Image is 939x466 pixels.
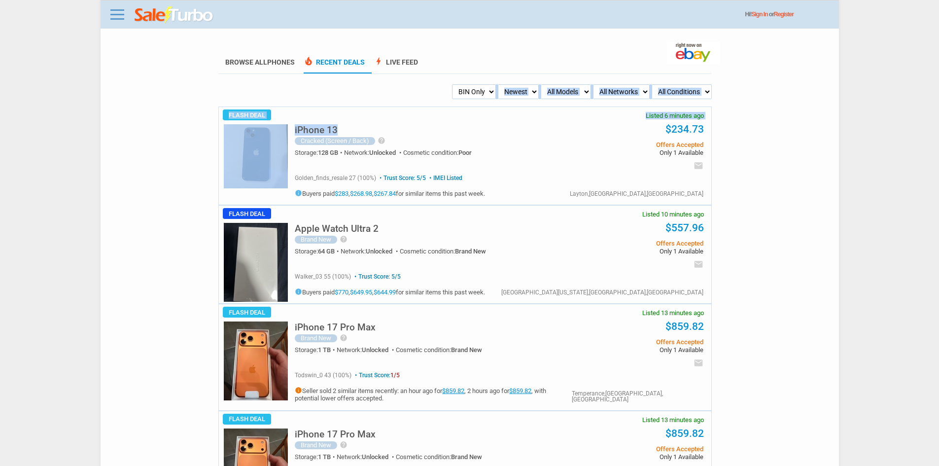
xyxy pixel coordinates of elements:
[745,11,752,18] span: Hi!
[295,175,376,181] span: golden_finds_resale 27 (100%)
[374,56,383,66] span: bolt
[501,289,703,295] div: [GEOGRAPHIC_DATA][US_STATE],[GEOGRAPHIC_DATA],[GEOGRAPHIC_DATA]
[400,248,486,254] div: Cosmetic condition:
[304,58,365,73] a: local_fire_departmentRecent Deals
[225,58,295,66] a: Browse AllPhones
[295,334,337,342] div: Brand New
[295,387,571,402] h5: Seller sold 2 similar items recently: an hour ago for , 2 hours ago for , with potential lower of...
[555,347,703,353] span: Only 1 Available
[295,387,302,394] i: info
[555,454,703,460] span: Only 1 Available
[694,259,703,269] i: email
[555,240,703,247] span: Offers Accepted
[335,288,348,296] a: $770
[295,288,302,295] i: info
[374,190,396,197] a: $267.84
[223,307,271,318] span: Flash Deal
[224,124,288,188] img: s-l225.jpg
[340,334,348,342] i: help
[267,58,295,66] span: Phones
[665,428,704,439] a: $859.82
[646,112,704,119] span: Listed 6 minutes ago
[318,346,331,354] span: 1 TB
[350,288,372,296] a: $649.95
[369,149,396,156] span: Unlocked
[362,453,388,461] span: Unlocked
[378,175,426,181] span: Trust Score: 5/5
[427,175,462,181] span: IMEI Listed
[642,211,704,217] span: Listed 10 minutes ago
[295,125,338,135] h5: iPhone 13
[572,391,703,402] div: Temperance,[GEOGRAPHIC_DATA],[GEOGRAPHIC_DATA]
[295,248,341,254] div: Storage:
[455,248,486,255] span: Brand New
[337,454,396,460] div: Network:
[295,323,376,332] h5: iPhone 17 Pro Max
[295,347,337,353] div: Storage:
[509,387,531,394] a: $859.82
[694,358,703,368] i: email
[295,430,376,439] h5: iPhone 17 Pro Max
[304,56,313,66] span: local_fire_department
[295,226,379,233] a: Apple Watch Ultra 2
[555,142,703,148] span: Offers Accepted
[295,189,302,197] i: info
[295,454,337,460] div: Storage:
[352,273,401,280] span: Trust Score: 5/5
[362,346,388,354] span: Unlocked
[555,339,703,345] span: Offers Accepted
[555,149,703,156] span: Only 1 Available
[344,149,403,156] div: Network:
[353,372,400,379] span: Trust Score:
[665,222,704,234] a: $557.96
[642,310,704,316] span: Listed 13 minutes ago
[318,149,338,156] span: 128 GB
[295,441,337,449] div: Brand New
[451,346,482,354] span: Brand New
[350,190,372,197] a: $268.98
[295,127,338,135] a: iPhone 13
[378,137,385,144] i: help
[694,161,703,171] i: email
[752,11,768,18] a: Sign In
[396,347,482,353] div: Cosmetic condition:
[295,273,351,280] span: walker_03 55 (100%)
[295,189,485,197] h5: Buyers paid , , for similar items this past week.
[318,453,331,461] span: 1 TB
[223,414,271,425] span: Flash Deal
[295,236,337,244] div: Brand New
[295,324,376,332] a: iPhone 17 Pro Max
[374,288,396,296] a: $644.99
[135,6,214,24] img: saleturbo.com - Online Deals and Discount Coupons
[295,224,379,233] h5: Apple Watch Ultra 2
[665,321,704,332] a: $859.82
[318,248,335,255] span: 64 GB
[335,190,348,197] a: $283
[295,137,375,145] div: Cracked (Screen / Back)
[390,372,400,379] span: 1/5
[374,58,418,73] a: boltLive Feed
[403,149,472,156] div: Cosmetic condition:
[555,248,703,254] span: Only 1 Available
[366,248,392,255] span: Unlocked
[340,235,348,243] i: help
[570,191,703,197] div: Layton,[GEOGRAPHIC_DATA],[GEOGRAPHIC_DATA]
[295,288,485,295] h5: Buyers paid , , for similar items this past week.
[451,453,482,461] span: Brand New
[295,149,344,156] div: Storage:
[774,11,794,18] a: Register
[223,109,271,120] span: Flash Deal
[337,347,396,353] div: Network:
[769,11,794,18] span: or
[665,123,704,135] a: $234.73
[458,149,472,156] span: Poor
[341,248,400,254] div: Network:
[224,223,288,302] img: s-l225.jpg
[224,322,288,400] img: s-l225.jpg
[642,417,704,423] span: Listed 13 minutes ago
[396,454,482,460] div: Cosmetic condition:
[223,208,271,219] span: Flash Deal
[340,441,348,449] i: help
[295,372,351,379] span: todswin_0 43 (100%)
[442,387,464,394] a: $859.82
